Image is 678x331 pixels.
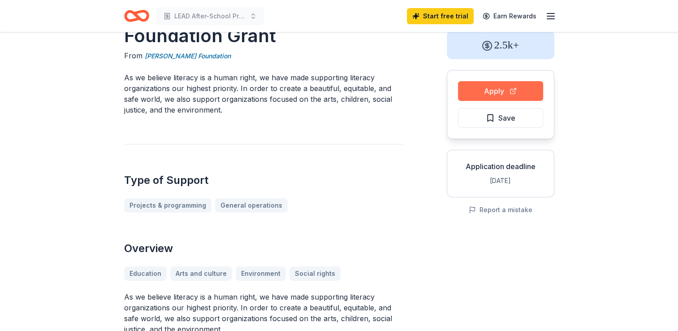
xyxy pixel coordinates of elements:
h2: Type of Support [124,173,404,187]
span: Save [498,112,515,124]
button: Save [458,108,543,128]
button: Report a mistake [469,205,532,215]
button: LEAD After-School Program for underserved Phoenix Youth [156,7,264,25]
p: As we believe literacy is a human right, we have made supporting literacy organizations our highe... [124,72,404,115]
span: LEAD After-School Program for underserved Phoenix Youth [174,11,246,22]
div: From [124,50,404,61]
h2: Overview [124,241,404,256]
a: Earn Rewards [477,8,542,24]
a: [PERSON_NAME] Foundation [145,51,231,61]
a: Start free trial [407,8,474,24]
div: Application deadline [454,161,547,172]
div: 2.5k+ [447,30,554,59]
button: Apply [458,81,543,101]
a: Projects & programming [124,198,212,213]
div: [DATE] [454,175,547,186]
a: Home [124,5,149,26]
a: General operations [215,198,288,213]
